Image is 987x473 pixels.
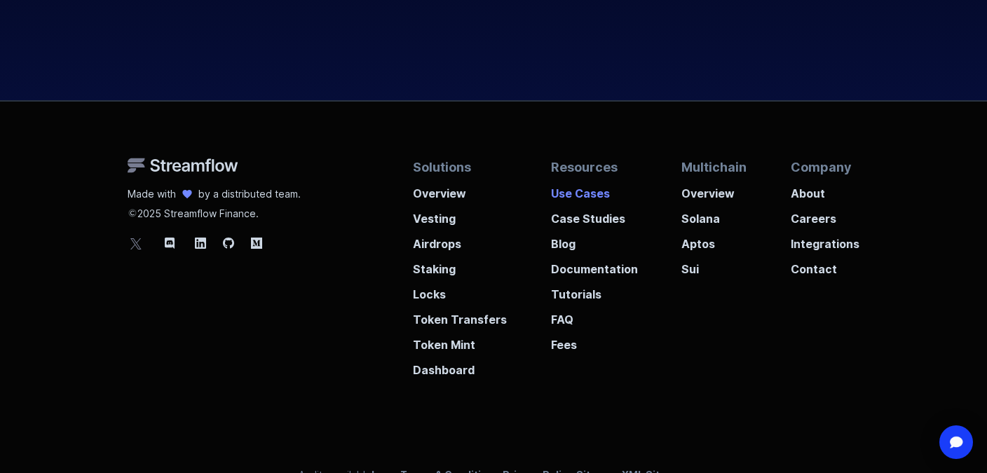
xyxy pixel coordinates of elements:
[791,227,859,252] a: Integrations
[551,328,638,353] a: Fees
[413,328,507,353] a: Token Mint
[128,187,176,201] p: Made with
[198,187,301,201] p: by a distributed team.
[551,252,638,277] a: Documentation
[128,158,238,173] img: Streamflow Logo
[551,158,638,177] p: Resources
[551,303,638,328] a: FAQ
[128,201,301,221] p: 2025 Streamflow Finance.
[791,177,859,202] a: About
[413,277,507,303] a: Locks
[791,202,859,227] a: Careers
[413,252,507,277] a: Staking
[681,177,747,202] a: Overview
[681,158,747,177] p: Multichain
[681,202,747,227] a: Solana
[413,177,507,202] a: Overview
[413,202,507,227] a: Vesting
[551,227,638,252] a: Blog
[413,158,507,177] p: Solutions
[681,252,747,277] a: Sui
[413,303,507,328] a: Token Transfers
[551,202,638,227] a: Case Studies
[551,277,638,303] a: Tutorials
[939,425,973,459] div: Open Intercom Messenger
[681,227,747,252] a: Aptos
[413,227,507,252] a: Airdrops
[791,158,859,177] p: Company
[791,252,859,277] a: Contact
[413,353,507,378] a: Dashboard
[551,177,638,202] a: Use Cases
